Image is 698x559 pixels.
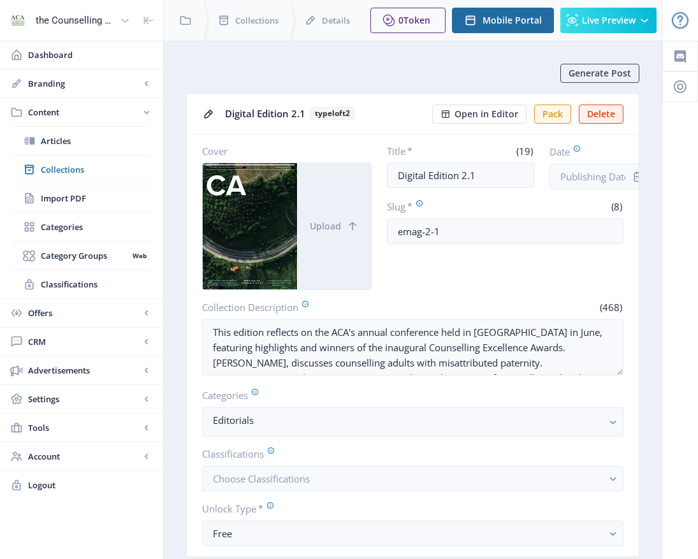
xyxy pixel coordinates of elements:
[213,472,310,485] span: Choose Classifications
[13,213,150,241] a: Categories
[28,479,153,491] span: Logout
[404,14,430,26] span: Token
[514,145,534,157] span: (19)
[387,145,456,157] label: Title
[41,221,150,233] span: Categories
[41,278,150,291] span: Classifications
[202,447,613,461] label: Classifications
[28,364,140,377] span: Advertisements
[549,145,613,159] label: Date
[609,200,623,213] span: (8)
[8,10,28,31] img: properties.app_icon.jpeg
[483,15,542,25] span: Mobile Portal
[28,106,140,119] span: Content
[579,105,623,124] button: Delete
[598,301,623,314] span: (468)
[13,242,150,270] a: Category GroupsWeb
[28,393,140,405] span: Settings
[632,170,645,183] nb-icon: info
[13,156,150,184] a: Collections
[41,163,150,176] span: Collections
[452,8,554,33] button: Mobile Portal
[41,134,150,147] span: Articles
[310,221,341,231] span: Upload
[387,200,500,214] label: Slug
[534,105,571,124] button: Pack
[202,407,623,437] button: Editorials
[13,127,150,155] a: Articles
[28,77,140,90] span: Branding
[41,249,128,262] span: Category Groups
[13,270,150,298] a: Classifications
[387,219,624,244] input: this-is-how-a-slug-looks-like
[202,300,408,314] label: Collection Description
[322,14,350,27] span: Details
[202,388,613,402] label: Categories
[298,163,371,289] button: Upload
[560,8,657,33] button: Live Preview
[128,249,150,262] nb-badge: Web
[582,15,636,25] span: Live Preview
[28,307,140,319] span: Offers
[549,164,651,189] input: Publishing Date
[560,64,639,83] button: Generate Post
[202,502,613,516] label: Unlock Type
[41,192,150,205] span: Import PDF
[370,8,446,33] button: 0Token
[28,48,153,61] span: Dashboard
[213,412,602,428] nb-select-label: Editorials
[13,184,150,212] a: Import PDF
[202,145,361,157] label: Cover
[569,68,631,78] span: Generate Post
[28,421,140,434] span: Tools
[28,450,140,463] span: Account
[36,6,115,34] div: the Counselling Australia Magazine
[225,104,425,124] div: Digital Edition 2.1
[235,14,279,27] span: Collections
[454,109,518,119] span: Open in Editor
[28,335,140,348] span: CRM
[387,163,535,188] input: Type Collection Title ...
[432,105,527,124] button: Open in Editor
[310,107,354,120] b: typeloft2
[202,466,623,491] button: Choose Classifications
